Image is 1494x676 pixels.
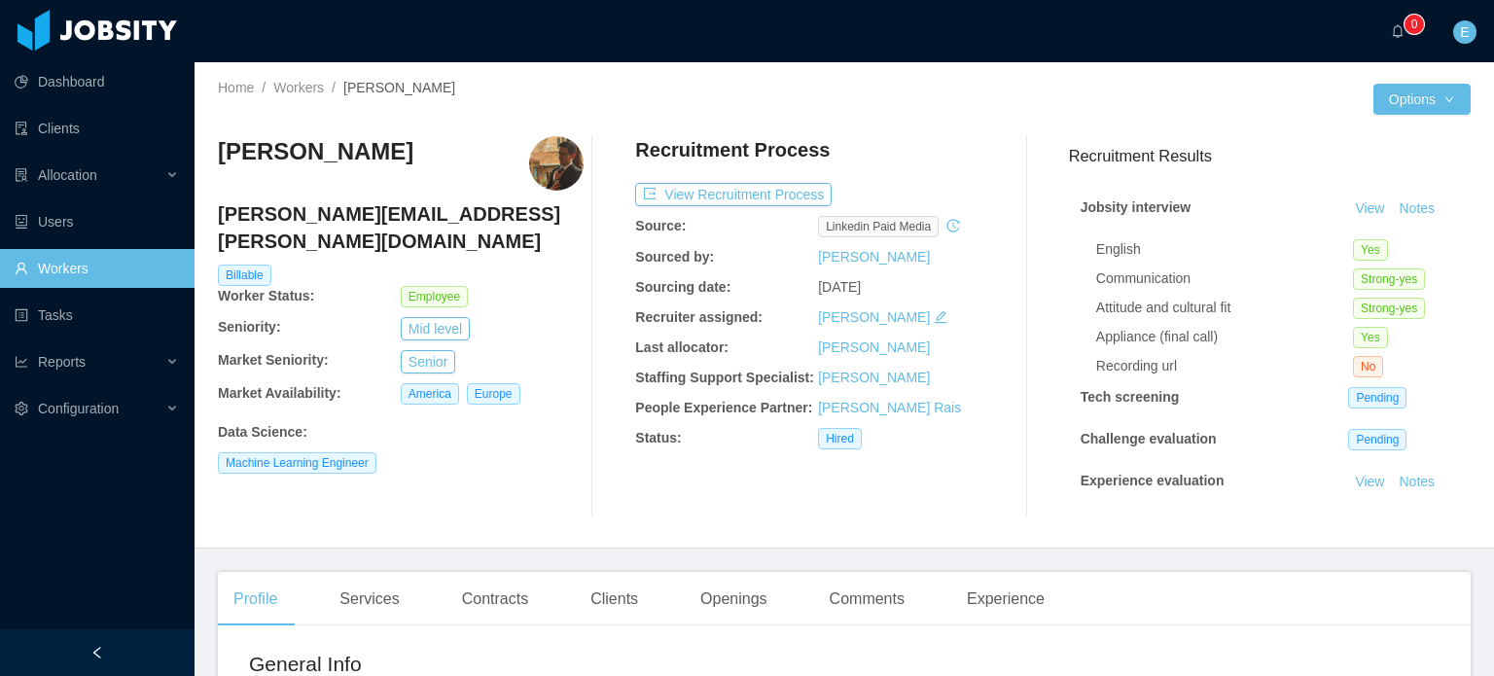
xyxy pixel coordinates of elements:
span: Configuration [38,401,119,416]
strong: Tech screening [1081,389,1180,405]
div: Appliance (final call) [1096,327,1353,347]
a: [PERSON_NAME] [818,370,930,385]
a: [PERSON_NAME] [818,339,930,355]
a: icon: auditClients [15,109,179,148]
b: Worker Status: [218,288,314,303]
div: Recording url [1096,356,1353,376]
span: Employee [401,286,468,307]
a: View [1348,474,1391,489]
i: icon: solution [15,168,28,182]
button: Optionsicon: down [1373,84,1471,115]
span: / [262,80,266,95]
div: Comments [814,572,920,626]
div: Services [324,572,414,626]
div: Attitude and cultural fit [1096,298,1353,318]
span: [PERSON_NAME] [343,80,455,95]
span: Strong-yes [1353,268,1425,290]
div: Openings [685,572,783,626]
b: Recruiter assigned: [635,309,763,325]
b: Sourced by: [635,249,714,265]
span: Reports [38,354,86,370]
button: Notes [1391,471,1442,494]
a: [PERSON_NAME] Rais [818,400,961,415]
a: View [1348,200,1391,216]
div: Clients [575,572,654,626]
span: Strong-yes [1353,298,1425,319]
b: Seniority: [218,319,281,335]
a: icon: userWorkers [15,249,179,288]
span: Pending [1348,429,1406,450]
button: Senior [401,350,455,374]
strong: Challenge evaluation [1081,431,1217,446]
b: Data Science : [218,424,307,440]
span: Pending [1348,387,1406,409]
span: Hired [818,428,862,449]
div: Experience [951,572,1060,626]
b: Sourcing date: [635,279,730,295]
button: Notes [1391,516,1442,539]
span: No [1353,356,1383,377]
span: Yes [1353,327,1388,348]
span: Allocation [38,167,97,183]
strong: Jobsity interview [1081,199,1192,215]
img: eec8ae97-0869-4ef4-99e5-ffd70bddca77_6751bc8cb8a82-400w.png [529,136,584,191]
strong: Experience evaluation [1081,473,1225,488]
b: Market Seniority: [218,352,329,368]
a: icon: pie-chartDashboard [15,62,179,101]
button: icon: exportView Recruitment Process [635,183,832,206]
a: [PERSON_NAME] [818,309,930,325]
h3: Recruitment Results [1069,144,1471,168]
span: linkedin paid media [818,216,939,237]
sup: 0 [1405,15,1424,34]
b: People Experience Partner: [635,400,812,415]
a: Home [218,80,254,95]
span: / [332,80,336,95]
b: Status: [635,430,681,445]
i: icon: history [946,219,960,232]
h4: Recruitment Process [635,136,830,163]
a: Workers [273,80,324,95]
button: Mid level [401,317,470,340]
h3: [PERSON_NAME] [218,136,413,167]
span: Europe [467,383,520,405]
span: E [1460,20,1469,44]
a: [PERSON_NAME] [818,249,930,265]
a: icon: exportView Recruitment Process [635,187,832,202]
a: icon: robotUsers [15,202,179,241]
span: Billable [218,265,271,286]
div: Communication [1096,268,1353,289]
b: Market Availability: [218,385,341,401]
a: icon: profileTasks [15,296,179,335]
i: icon: setting [15,402,28,415]
span: America [401,383,459,405]
button: Notes [1391,197,1442,221]
span: Yes [1353,239,1388,261]
b: Last allocator: [635,339,729,355]
span: Machine Learning Engineer [218,452,376,474]
b: Source: [635,218,686,233]
div: Contracts [446,572,544,626]
div: Profile [218,572,293,626]
div: English [1096,239,1353,260]
span: [DATE] [818,279,861,295]
b: Staffing Support Specialist: [635,370,814,385]
i: icon: line-chart [15,355,28,369]
i: icon: edit [934,310,947,324]
i: icon: bell [1391,24,1405,38]
h4: [PERSON_NAME][EMAIL_ADDRESS][PERSON_NAME][DOMAIN_NAME] [218,200,584,255]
